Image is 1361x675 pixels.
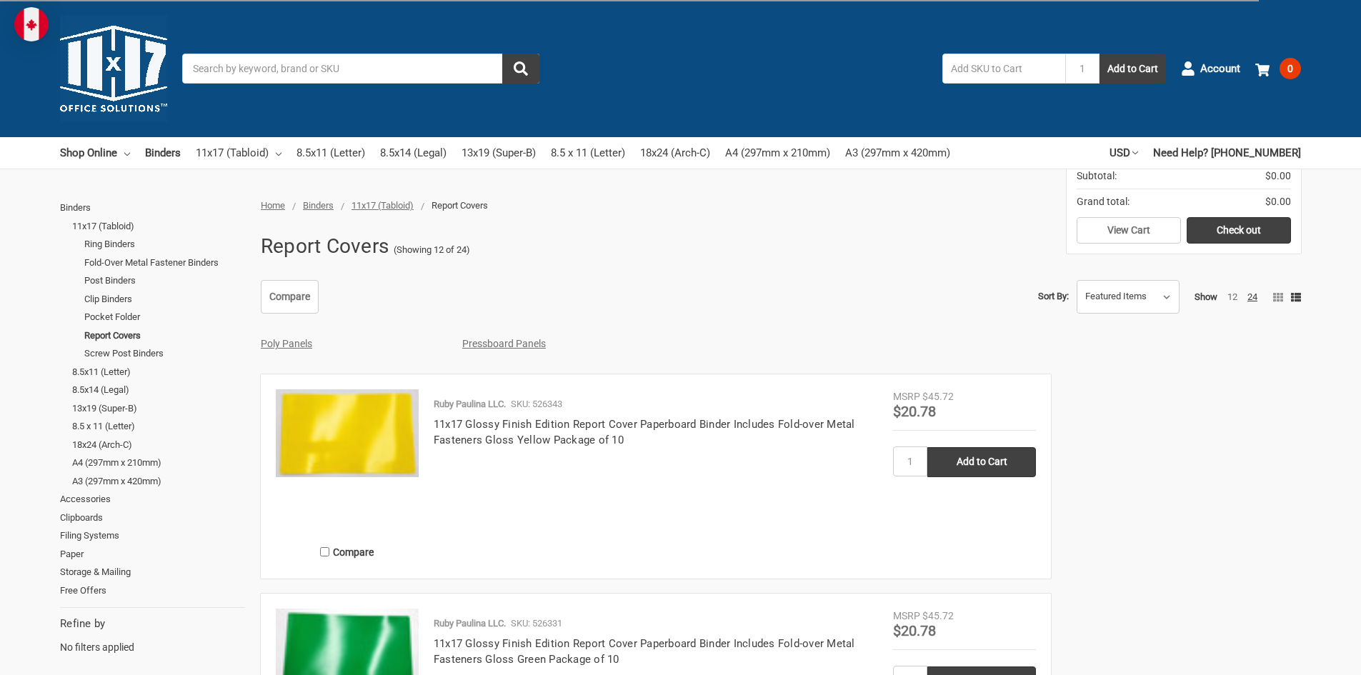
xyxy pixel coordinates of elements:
span: Subtotal: [1077,169,1117,184]
a: 11x17 (Tabloid) [352,200,414,211]
span: 0 [1280,58,1301,79]
a: 8.5x11 (Letter) [72,363,245,381]
span: Account [1200,61,1240,77]
div: No filters applied [60,616,245,654]
a: 8.5x14 (Legal) [72,381,245,399]
a: Post Binders [84,271,245,290]
div: MSRP [893,609,920,624]
a: Storage & Mailing [60,563,245,581]
a: A4 (297mm x 210mm) [72,454,245,472]
a: 8.5 x 11 (Letter) [551,137,625,169]
a: Clip Binders [84,290,245,309]
img: 11x17 Glossy Finish Edition Report Cover Paperboard Binder Includes Fold-over Metal Fasteners Glo... [276,389,419,477]
p: SKU: 526331 [511,616,562,631]
a: USD [1110,137,1138,169]
a: 8.5x11 (Letter) [296,137,365,169]
a: Account [1181,50,1240,87]
a: A3 (297mm x 420mm) [72,472,245,491]
a: 11x17 Glossy Finish Edition Report Cover Paperboard Binder Includes Fold-over Metal Fasteners Glo... [434,637,855,666]
a: Report Covers [84,326,245,345]
a: 11x17 Glossy Finish Edition Report Cover Paperboard Binder Includes Fold-over Metal Fasteners Glo... [276,389,419,532]
a: 8.5 x 11 (Letter) [72,417,245,436]
img: duty and tax information for Canada [14,7,49,41]
div: MSRP [893,389,920,404]
a: Home [261,200,285,211]
span: (Showing 12 of 24) [394,243,470,257]
a: Free Offers [60,581,245,600]
a: 11x17 (Tabloid) [72,217,245,236]
h5: Refine by [60,616,245,632]
a: Pocket Folder [84,308,245,326]
a: Accessories [60,490,245,509]
label: Compare [276,540,419,564]
a: 24 [1247,291,1257,302]
a: Screw Post Binders [84,344,245,363]
a: 11x17 (Tabloid) [196,137,281,169]
a: Need Help? [PHONE_NUMBER] [1153,137,1301,169]
a: 18x24 (Arch-C) [72,436,245,454]
img: 11x17.com [60,15,167,122]
span: Grand total: [1077,194,1130,209]
a: Pressboard Panels [462,338,546,349]
a: Paper [60,545,245,564]
button: Add to Cart [1100,54,1166,84]
a: 13x19 (Super-B) [462,137,536,169]
span: $0.00 [1265,169,1291,184]
a: Fold-Over Metal Fastener Binders [84,254,245,272]
a: View Cart [1077,217,1181,244]
a: 12 [1227,291,1237,302]
a: Binders [303,200,334,211]
a: 11x17 Glossy Finish Edition Report Cover Paperboard Binder Includes Fold-over Metal Fasteners Glo... [434,418,855,447]
a: 0 [1255,50,1301,87]
span: $45.72 [922,610,954,621]
span: $45.72 [922,391,954,402]
a: A4 (297mm x 210mm) [725,137,830,169]
p: SKU: 526343 [511,397,562,411]
a: Clipboards [60,509,245,527]
a: 8.5x14 (Legal) [380,137,447,169]
a: Poly Panels [261,338,312,349]
p: Ruby Paulina LLC. [434,616,506,631]
a: Check out [1187,217,1291,244]
label: Sort By: [1038,286,1069,307]
p: Ruby Paulina LLC. [434,397,506,411]
input: Search by keyword, brand or SKU [182,54,539,84]
a: Ring Binders [84,235,245,254]
a: Binders [60,199,245,217]
span: $0.00 [1265,194,1291,209]
input: Compare [320,547,329,556]
a: Shop Online [60,137,130,169]
a: Compare [261,280,319,314]
span: Report Covers [432,200,488,211]
span: Show [1195,291,1217,302]
a: Binders [145,137,181,169]
span: $20.78 [893,403,936,420]
a: A3 (297mm x 420mm) [845,137,950,169]
input: Add SKU to Cart [942,54,1065,84]
a: 18x24 (Arch-C) [640,137,710,169]
iframe: Google Customer Reviews [1243,636,1361,675]
h1: Report Covers [261,228,389,265]
a: 13x19 (Super-B) [72,399,245,418]
input: Add to Cart [927,447,1036,477]
span: $20.78 [893,622,936,639]
a: Filing Systems [60,526,245,545]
